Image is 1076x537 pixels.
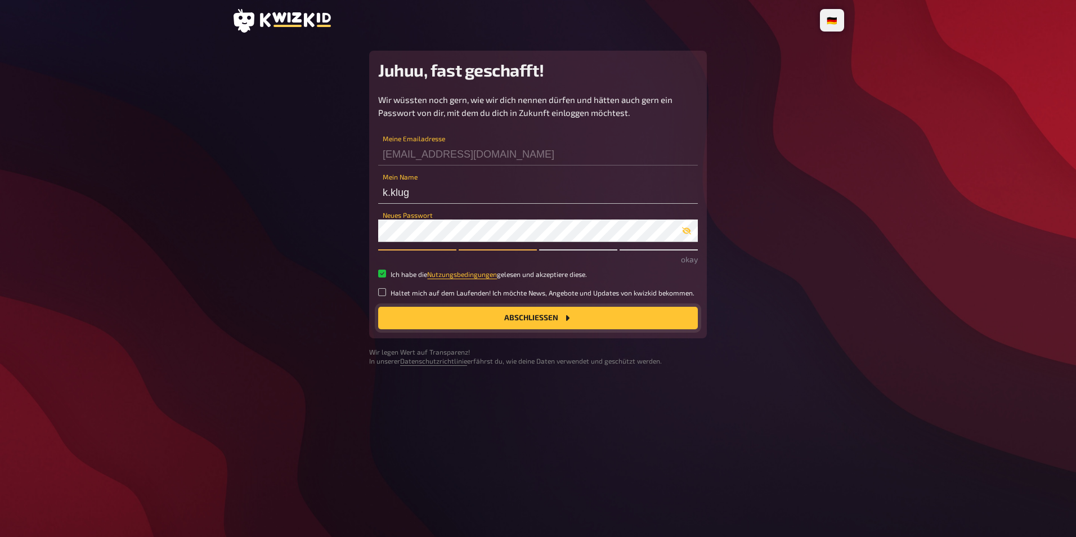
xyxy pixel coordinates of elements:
h2: Juhuu, fast geschafft! [378,60,698,80]
a: Nutzungsbedingungen [427,270,497,278]
small: Haltet mich auf dem Laufenden! Ich möchte News, Angebote und Updates von kwizkid bekommen. [391,288,694,298]
button: Abschließen [378,307,698,329]
input: Meine Emailadresse [378,143,698,165]
p: Wir wüssten noch gern, wie wir dich nennen dürfen und hätten auch gern ein Passwort von dir, mit ... [378,93,698,119]
input: Mein Name [378,181,698,204]
a: Datenschutzrichtlinie [400,357,467,365]
small: Ich habe die gelesen und akzeptiere diese. [391,270,587,279]
li: 🇩🇪 [822,11,842,29]
p: okay [378,253,698,265]
small: Wir legen Wert auf Transparenz! In unserer erfährst du, wie deine Daten verwendet und geschützt w... [369,347,707,366]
